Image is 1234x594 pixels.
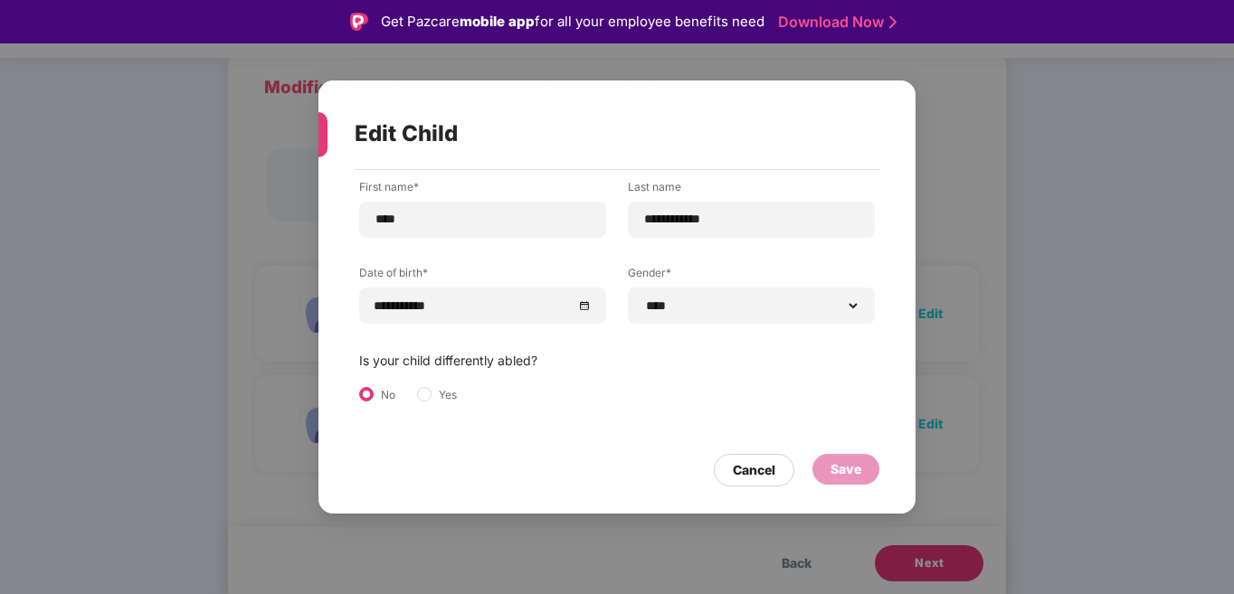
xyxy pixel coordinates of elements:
[359,179,606,202] label: First name*
[889,13,897,32] img: Stroke
[628,265,875,288] label: Gender*
[381,388,395,409] label: No
[831,459,861,479] div: Save
[359,351,537,371] label: Is your child differently abled?
[350,13,368,31] img: Logo
[778,13,891,32] a: Download Now
[628,179,875,202] label: Last name
[733,460,775,480] div: Cancel
[381,11,764,33] div: Get Pazcare for all your employee benefits need
[460,13,535,30] strong: mobile app
[355,99,836,169] div: Edit Child
[359,265,606,288] label: Date of birth*
[439,388,457,409] label: Yes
